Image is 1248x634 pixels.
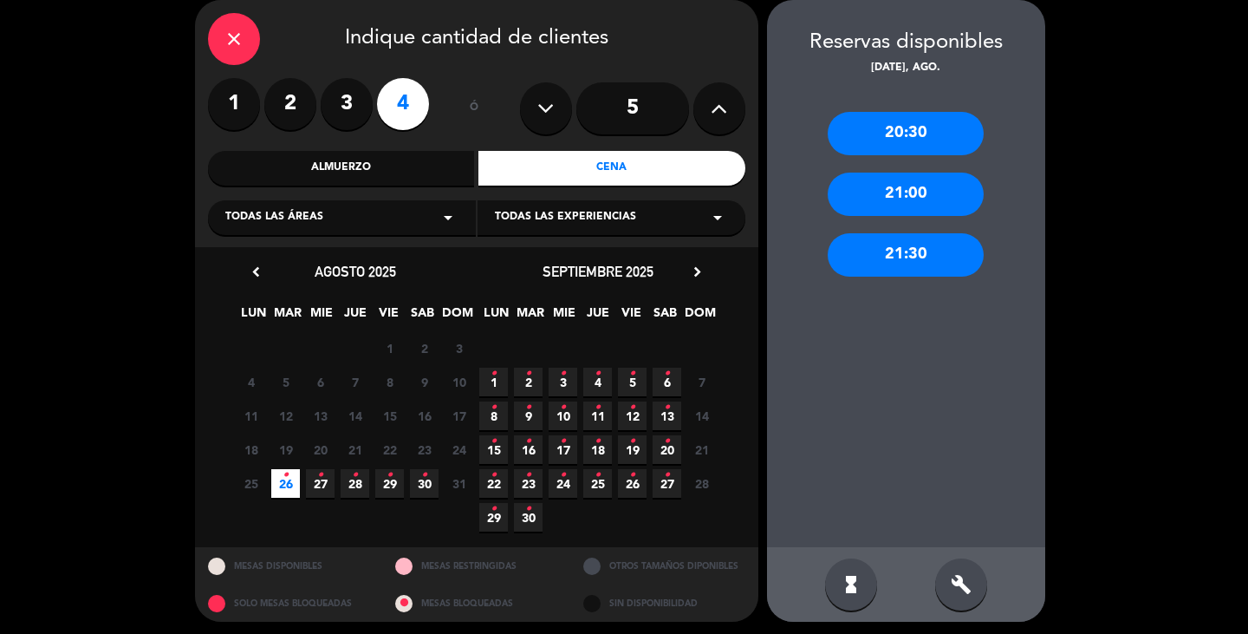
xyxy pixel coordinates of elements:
i: • [352,461,358,489]
span: 11 [237,402,265,430]
span: 19 [618,435,647,464]
i: • [525,495,531,523]
i: • [560,394,566,422]
i: • [595,394,601,422]
span: 31 [445,469,473,498]
div: Almuerzo [208,151,475,186]
span: 10 [445,368,473,396]
i: chevron_left [247,263,265,281]
span: 18 [583,435,612,464]
span: 4 [237,368,265,396]
i: • [595,428,601,455]
span: SAB [651,303,679,331]
span: 9 [410,368,439,396]
i: • [525,394,531,422]
span: 9 [514,402,543,430]
i: • [525,360,531,388]
span: 29 [375,469,404,498]
div: 21:30 [828,233,984,277]
i: • [525,428,531,455]
i: • [664,428,670,455]
span: 14 [687,402,716,430]
span: 30 [514,503,543,532]
span: 4 [583,368,612,396]
span: 23 [514,469,543,498]
span: 28 [687,469,716,498]
span: 11 [583,402,612,430]
span: 26 [271,469,300,498]
i: • [491,394,497,422]
i: • [387,461,393,489]
i: • [491,461,497,489]
div: SIN DISPONIBILIDAD [570,585,758,622]
i: • [595,461,601,489]
i: arrow_drop_down [707,207,728,228]
span: 17 [549,435,577,464]
span: 6 [306,368,335,396]
span: 5 [271,368,300,396]
span: 7 [341,368,369,396]
span: MIE [549,303,578,331]
span: 8 [375,368,404,396]
span: 21 [341,435,369,464]
span: MAR [516,303,544,331]
i: • [491,428,497,455]
span: 12 [271,402,300,430]
span: 20 [653,435,681,464]
div: OTROS TAMAÑOS DIPONIBLES [570,547,758,585]
span: 21 [687,435,716,464]
span: 3 [445,334,473,363]
label: 4 [377,78,429,130]
span: Todas las experiencias [495,209,636,226]
span: agosto 2025 [315,263,396,280]
i: • [491,495,497,523]
i: • [595,360,601,388]
span: 17 [445,402,473,430]
span: 26 [618,469,647,498]
div: MESAS RESTRINGIDAS [382,547,570,585]
i: • [629,360,635,388]
span: LUN [482,303,510,331]
span: 29 [479,503,508,532]
i: • [560,428,566,455]
span: JUE [341,303,369,331]
label: 2 [264,78,316,130]
i: • [629,394,635,422]
div: Cena [478,151,745,186]
span: DOM [442,303,471,331]
i: • [629,461,635,489]
i: arrow_drop_down [438,207,458,228]
i: chevron_right [688,263,706,281]
span: 12 [618,402,647,430]
span: 2 [514,368,543,396]
i: • [664,394,670,422]
span: 24 [549,469,577,498]
span: MAR [273,303,302,331]
div: MESAS DISPONIBLES [195,547,383,585]
span: 5 [618,368,647,396]
span: 3 [549,368,577,396]
div: SOLO MESAS BLOQUEADAS [195,585,383,622]
span: 27 [306,469,335,498]
i: • [629,428,635,455]
i: • [283,461,289,489]
span: SAB [408,303,437,331]
i: • [560,360,566,388]
span: 13 [653,402,681,430]
i: • [560,461,566,489]
span: VIE [374,303,403,331]
span: 19 [271,435,300,464]
div: Indique cantidad de clientes [208,13,745,65]
span: 25 [237,469,265,498]
span: 7 [687,368,716,396]
div: ó [446,78,503,139]
span: 22 [479,469,508,498]
span: 10 [549,402,577,430]
span: 20 [306,435,335,464]
span: 22 [375,435,404,464]
i: hourglass_full [841,574,861,595]
span: LUN [239,303,268,331]
span: 25 [583,469,612,498]
span: 8 [479,402,508,430]
span: 2 [410,334,439,363]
